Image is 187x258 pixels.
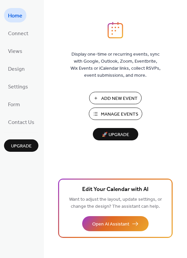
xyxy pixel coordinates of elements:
[70,51,161,79] span: Display one-time or recurring events, sync with Google, Outlook, Zoom, Eventbrite, Wix Events or ...
[4,61,29,76] a: Design
[4,139,38,152] button: Upgrade
[4,8,26,22] a: Home
[108,22,123,39] img: logo_icon.svg
[8,28,28,39] span: Connect
[4,115,38,129] a: Contact Us
[92,221,129,228] span: Open AI Assistant
[4,26,32,40] a: Connect
[4,97,24,111] a: Form
[82,216,149,231] button: Open AI Assistant
[11,143,32,150] span: Upgrade
[8,117,34,128] span: Contact Us
[69,195,162,211] span: Want to adjust the layout, update settings, or change the design? The assistant can help.
[101,95,138,102] span: Add New Event
[82,185,149,194] span: Edit Your Calendar with AI
[97,130,134,139] span: 🚀 Upgrade
[101,111,138,118] span: Manage Events
[4,79,32,93] a: Settings
[89,92,142,104] button: Add New Event
[8,64,25,74] span: Design
[8,100,20,110] span: Form
[93,128,138,140] button: 🚀 Upgrade
[8,11,22,21] span: Home
[8,82,28,92] span: Settings
[4,44,26,58] a: Views
[89,108,142,120] button: Manage Events
[8,46,22,57] span: Views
